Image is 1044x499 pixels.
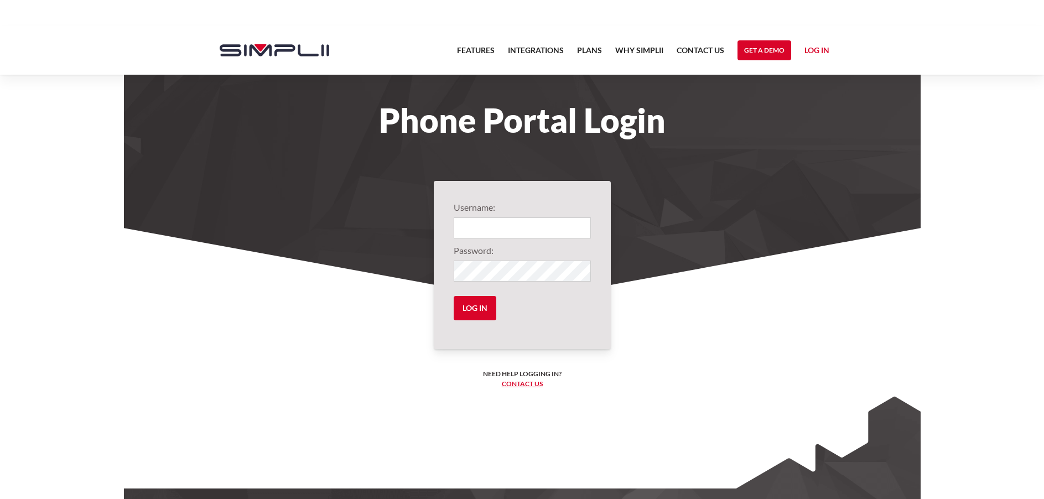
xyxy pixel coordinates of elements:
[508,44,564,64] a: Integrations
[483,369,562,389] h6: Need help logging in? ‍
[209,108,836,132] h1: Phone Portal Login
[615,44,663,64] a: Why Simplii
[677,44,724,64] a: Contact US
[502,380,543,388] a: Contact us
[454,296,496,320] input: Log in
[209,26,329,75] a: home
[804,44,829,60] a: Log in
[457,44,495,64] a: Features
[737,40,791,60] a: Get a Demo
[454,201,591,214] label: Username:
[454,244,591,257] label: Password:
[454,201,591,329] form: Login
[220,44,329,56] img: Simplii
[577,44,602,64] a: Plans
